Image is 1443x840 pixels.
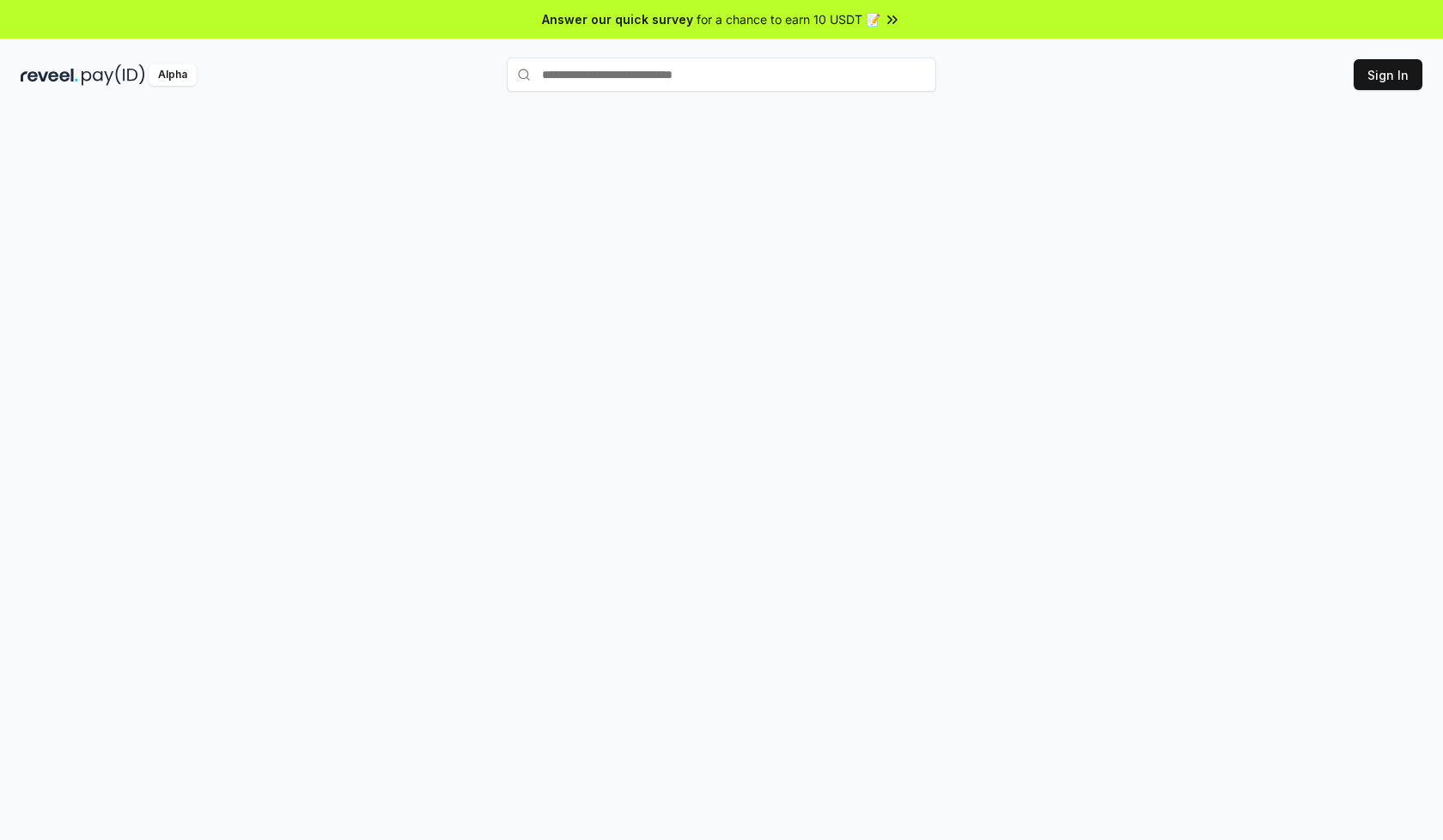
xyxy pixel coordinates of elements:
[697,10,880,28] span: for a chance to earn 10 USDT 📝
[21,64,78,86] img: reveel_dark
[149,64,197,86] div: Alpha
[1354,59,1422,90] button: Sign In
[82,64,145,86] img: pay_id
[542,10,693,28] span: Answer our quick survey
